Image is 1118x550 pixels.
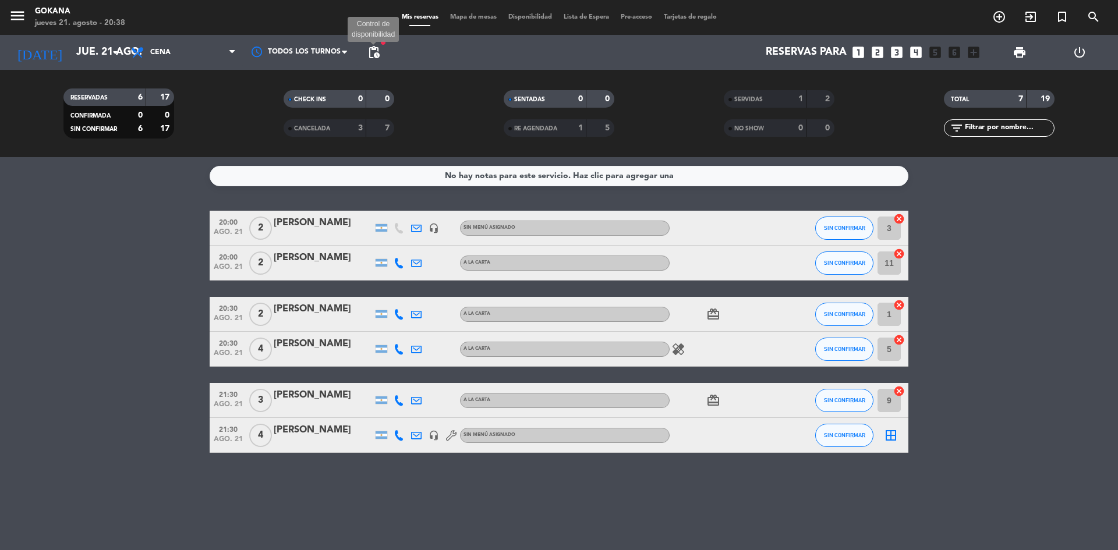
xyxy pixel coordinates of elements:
span: CONFIRMADA [70,113,111,119]
strong: 6 [138,125,143,133]
strong: 2 [825,95,832,103]
i: search [1087,10,1101,24]
i: filter_list [950,121,964,135]
i: looks_5 [928,45,943,60]
span: A LA CARTA [464,260,490,265]
i: looks_3 [889,45,904,60]
button: menu [9,7,26,29]
i: exit_to_app [1024,10,1038,24]
i: add_circle_outline [992,10,1006,24]
span: print [1013,45,1027,59]
strong: 0 [385,95,392,103]
span: Mis reservas [396,14,444,20]
strong: 0 [138,111,143,119]
div: jueves 21. agosto - 20:38 [35,17,125,29]
strong: 0 [358,95,363,103]
span: ago. 21 [214,349,243,363]
i: card_giftcard [706,307,720,321]
span: ago. 21 [214,435,243,449]
span: A LA CARTA [464,346,490,351]
i: card_giftcard [706,393,720,407]
strong: 1 [578,124,583,132]
span: SIN CONFIRMAR [824,311,865,317]
span: Tarjetas de regalo [658,14,723,20]
span: 20:00 [214,250,243,263]
strong: 0 [825,124,832,132]
span: A LA CARTA [464,311,490,316]
span: 20:30 [214,301,243,314]
button: SIN CONFIRMAR [815,389,873,412]
i: headset_mic [429,223,439,233]
strong: 0 [578,95,583,103]
i: arrow_drop_down [108,45,122,59]
i: healing [671,342,685,356]
span: 20:30 [214,336,243,349]
i: turned_in_not [1055,10,1069,24]
strong: 0 [605,95,612,103]
strong: 5 [605,124,612,132]
i: looks_two [870,45,885,60]
span: SIN CONFIRMAR [824,260,865,266]
strong: 1 [798,95,803,103]
i: headset_mic [429,430,439,441]
button: SIN CONFIRMAR [815,303,873,326]
strong: 17 [160,125,172,133]
span: Cena [150,48,171,56]
i: looks_6 [947,45,962,60]
div: LOG OUT [1049,35,1109,70]
span: 2 [249,217,272,240]
button: SIN CONFIRMAR [815,338,873,361]
span: Pre-acceso [615,14,658,20]
span: 21:30 [214,387,243,400]
span: RESERVADAS [70,95,108,101]
i: cancel [893,248,905,260]
span: CANCELADA [294,126,330,132]
strong: 0 [165,111,172,119]
span: SIN CONFIRMAR [824,397,865,403]
span: RE AGENDADA [514,126,557,132]
strong: 19 [1041,95,1052,103]
span: Sin menú asignado [464,225,515,230]
i: [DATE] [9,40,70,65]
span: Sin menú asignado [464,432,515,437]
span: 4 [249,424,272,447]
span: Disponibilidad [503,14,558,20]
span: SIN CONFIRMAR [824,346,865,352]
span: Mapa de mesas [444,14,503,20]
i: cancel [893,385,905,397]
strong: 7 [385,124,392,132]
span: 4 [249,338,272,361]
input: Filtrar por nombre... [964,122,1054,134]
div: Control de disponibilidad [348,17,399,42]
span: TOTAL [951,97,969,102]
div: [PERSON_NAME] [274,301,373,317]
span: Lista de Espera [558,14,615,20]
span: 21:30 [214,422,243,435]
span: ago. 21 [214,263,243,276]
span: ago. 21 [214,314,243,328]
span: Reservas para [766,47,847,58]
div: [PERSON_NAME] [274,215,373,230]
i: cancel [893,213,905,225]
div: [PERSON_NAME] [274,388,373,403]
strong: 6 [138,93,143,101]
span: A LA CARTA [464,398,490,402]
button: SIN CONFIRMAR [815,217,873,240]
span: SENTADAS [514,97,545,102]
span: 3 [249,389,272,412]
strong: 17 [160,93,172,101]
strong: 0 [798,124,803,132]
i: cancel [893,334,905,346]
i: add_box [966,45,981,60]
i: cancel [893,299,905,311]
i: looks_4 [908,45,924,60]
div: [PERSON_NAME] [274,423,373,438]
span: SIN CONFIRMAR [824,432,865,438]
button: SIN CONFIRMAR [815,424,873,447]
div: No hay notas para este servicio. Haz clic para agregar una [445,169,674,183]
div: GOKANA [35,6,125,17]
span: ago. 21 [214,400,243,414]
span: NO SHOW [734,126,764,132]
div: [PERSON_NAME] [274,336,373,352]
span: 2 [249,303,272,326]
